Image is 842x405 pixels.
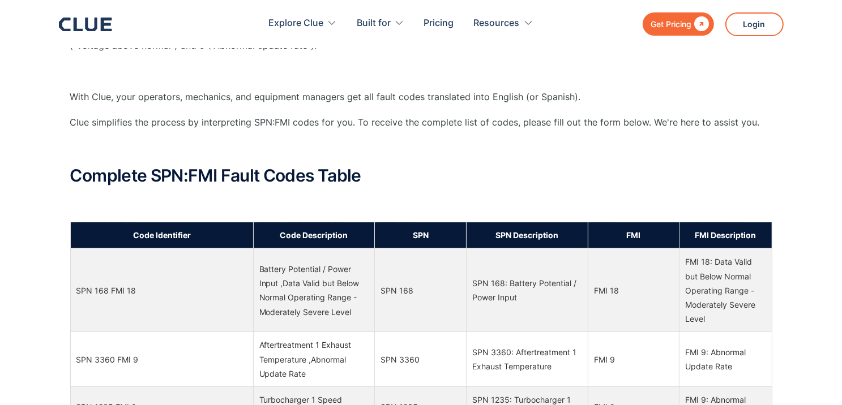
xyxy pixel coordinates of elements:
th: FMI Description [679,222,772,248]
div: Explore Clue [268,6,337,41]
p: Clue simplifies the process by interpreting SPN:FMI codes for you. To receive the complete list o... [70,115,772,130]
div: Resources [474,6,520,41]
div: Built for [357,6,391,41]
td: SPN 168 [375,249,467,332]
td: FMI 9: Abnormal Update Rate [679,332,772,387]
p: ‍ [70,141,772,155]
th: Code Identifier [70,222,253,248]
td: SPN 168 FMI 18 [70,249,253,332]
td: SPN 168: Battery Potential / Power Input [466,249,588,332]
th: FMI [588,222,679,248]
div: Built for [357,6,404,41]
td: FMI 18: Data Valid but Below Normal Operating Range - Moderately Severe Level [679,249,772,332]
a: Login [725,12,784,36]
a: Get Pricing [643,12,714,36]
div:  [692,17,709,31]
p: ‍ [70,64,772,79]
div: Aftertreatment 1 Exhaust Temperature ,Abnormal Update Rate [259,338,369,381]
th: SPN [375,222,467,248]
td: SPN 3360: Aftertreatment 1 Exhaust Temperature [466,332,588,387]
th: Code Description [253,222,375,248]
a: Pricing [424,6,454,41]
h2: Complete SPN:FMI Fault Codes Table [70,166,772,185]
td: SPN 3360 FMI 9 [70,332,253,387]
th: SPN Description [466,222,588,248]
p: ‍ [70,196,772,210]
td: FMI 18 [588,249,679,332]
td: FMI 9 [588,332,679,387]
div: Explore Clue [268,6,323,41]
div: Resources [474,6,533,41]
p: With Clue, your operators, mechanics, and equipment managers get all fault codes translated into ... [70,90,772,104]
div: Battery Potential / Power Input ,Data Valid but Below Normal Operating Range - Moderately Severe ... [259,262,369,319]
div: Get Pricing [651,17,692,31]
td: SPN 3360 [375,332,467,387]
